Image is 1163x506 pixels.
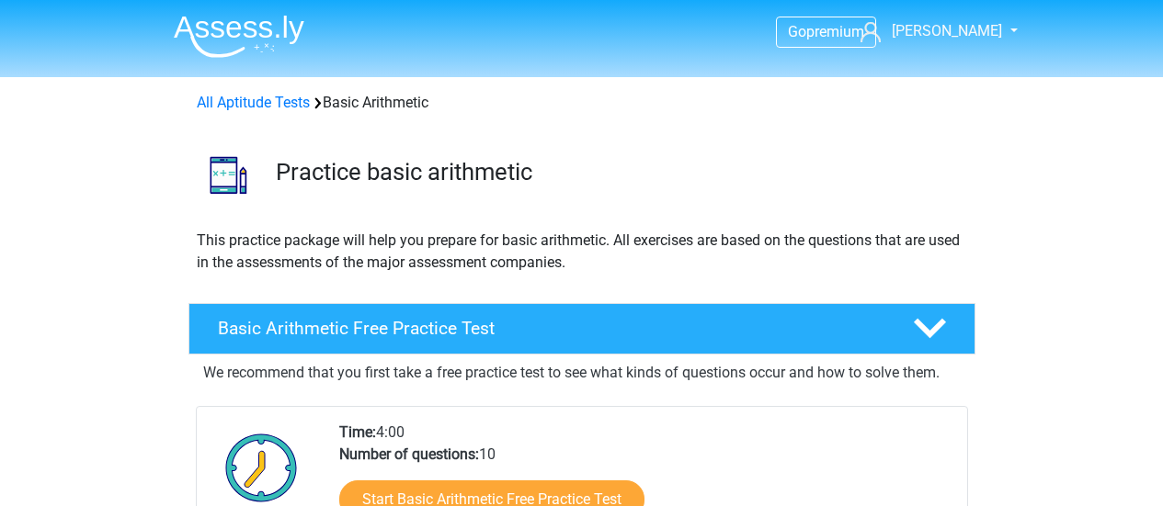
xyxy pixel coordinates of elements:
a: [PERSON_NAME] [853,20,1004,42]
h4: Basic Arithmetic Free Practice Test [218,318,884,339]
a: Gopremium [777,19,875,44]
b: Number of questions: [339,445,479,463]
a: All Aptitude Tests [197,94,310,111]
span: Go [788,23,806,40]
img: basic arithmetic [189,136,268,214]
span: [PERSON_NAME] [892,22,1002,39]
b: Time: [339,423,376,441]
p: We recommend that you first take a free practice test to see what kinds of questions occur and ho... [203,362,961,384]
a: Basic Arithmetic Free Practice Test [181,303,983,354]
img: Assessly [174,15,304,58]
p: This practice package will help you prepare for basic arithmetic. All exercises are based on the ... [197,230,967,274]
div: Basic Arithmetic [189,92,975,114]
h3: Practice basic arithmetic [276,158,961,186]
span: premium [806,23,864,40]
